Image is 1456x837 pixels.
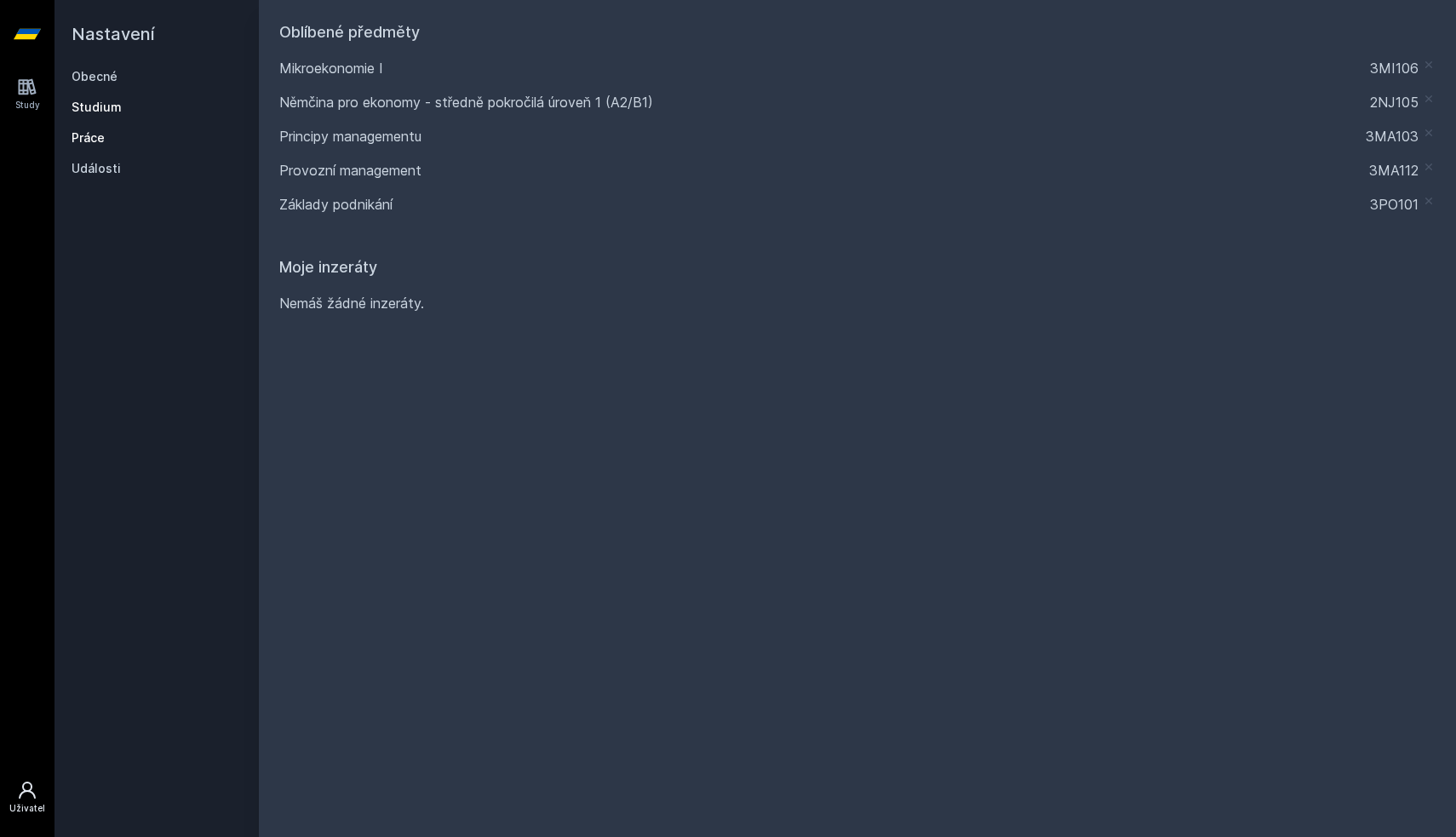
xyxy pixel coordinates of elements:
[72,99,242,116] a: Studium
[279,126,1366,146] a: Principy managementu
[1366,126,1419,146] a: 3MA103
[9,802,45,815] div: Uživatel
[15,99,40,112] div: Study
[279,160,1369,181] a: Provozní management
[1370,58,1419,78] a: 3MI106
[72,160,242,177] a: Události
[3,68,51,120] a: Study
[279,20,1436,44] h1: Oblíbené předměty
[279,194,1370,215] a: Základy podnikání
[1369,160,1419,181] a: 3MA112
[279,293,1436,313] div: Nemáš žádné inzeráty.
[279,255,1436,279] h1: Moje inzeráty
[1370,194,1419,215] a: 3PO101
[72,129,242,146] a: Práce
[279,92,1370,112] a: Němčina pro ekonomy - středně pokročilá úroveň 1 (A2/B1)
[72,68,242,85] a: Obecné
[1370,92,1419,112] a: 2NJ105
[279,58,1370,78] a: Mikroekonomie I
[3,771,51,823] a: Uživatel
